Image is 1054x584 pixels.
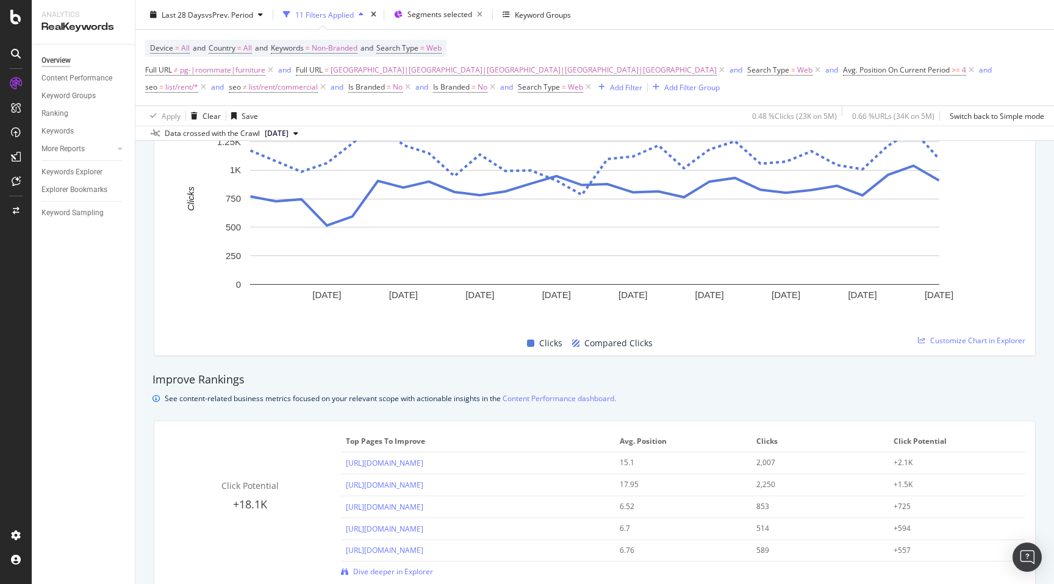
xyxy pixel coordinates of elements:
[41,10,125,20] div: Analytics
[433,82,470,92] span: Is Branded
[562,82,566,92] span: =
[41,20,125,34] div: RealKeywords
[465,289,494,299] text: [DATE]
[41,107,126,120] a: Ranking
[175,43,179,53] span: =
[664,82,720,92] div: Add Filter Group
[217,136,241,146] text: 1.25K
[471,82,476,92] span: =
[945,106,1044,126] button: Switch back to Simple mode
[852,110,934,121] div: 0.66 % URLs ( 34K on 5M )
[620,523,734,534] div: 6.7
[346,480,423,490] a: [URL][DOMAIN_NAME]
[41,183,126,196] a: Explorer Bookmarks
[230,165,241,175] text: 1K
[648,80,720,94] button: Add Filter Group
[41,72,126,85] a: Content Performance
[894,436,1017,447] span: Click Potential
[145,82,157,92] span: seo
[747,65,789,75] span: Search Type
[165,128,260,139] div: Data crossed with the Crawl
[237,43,242,53] span: =
[791,65,795,75] span: =
[368,9,379,21] div: times
[843,65,950,75] span: Avg. Position On Current Period
[233,497,267,511] span: +18.1K
[296,65,323,75] span: Full URL
[243,40,252,57] span: All
[203,110,221,121] div: Clear
[341,566,433,577] a: Dive deeper in Explorer
[393,79,403,96] span: No
[894,523,1008,534] div: +594
[193,43,206,53] span: and
[894,479,1008,490] div: +1.5K
[185,186,196,210] text: Clicks
[894,457,1008,468] div: +2.1K
[278,5,368,24] button: 11 Filters Applied
[568,79,583,96] span: Web
[695,289,724,299] text: [DATE]
[518,82,560,92] span: Search Type
[41,207,104,219] div: Keyword Sampling
[620,501,734,512] div: 6.52
[41,72,112,85] div: Content Performance
[243,82,247,92] span: ≠
[162,110,181,121] div: Apply
[498,5,576,24] button: Keyword Groups
[756,501,870,512] div: 853
[539,336,562,351] span: Clicks
[415,81,428,93] button: and
[500,81,513,93] button: and
[226,106,258,126] button: Save
[730,64,742,76] button: and
[348,82,385,92] span: Is Branded
[950,110,1044,121] div: Switch back to Simple mode
[387,82,391,92] span: =
[894,501,1008,512] div: +725
[181,40,190,57] span: All
[620,436,744,447] span: Avg. Position
[205,9,253,20] span: vs Prev. Period
[41,107,68,120] div: Ranking
[165,79,198,96] span: list/rent/*
[756,523,870,534] div: 514
[772,289,800,299] text: [DATE]
[426,40,442,57] span: Web
[825,65,838,75] div: and
[930,335,1025,346] span: Customize Chart in Explorer
[278,65,291,75] div: and
[542,289,571,299] text: [DATE]
[979,65,992,75] div: and
[295,9,354,20] div: 11 Filters Applied
[41,90,96,102] div: Keyword Groups
[756,436,880,447] span: Clicks
[41,54,71,67] div: Overview
[265,128,289,139] span: 2025 Aug. 4th
[260,126,303,141] button: [DATE]
[478,79,487,96] span: No
[186,106,221,126] button: Clear
[306,43,310,53] span: =
[346,458,423,468] a: [URL][DOMAIN_NAME]
[162,9,205,20] span: Last 28 Days
[825,64,838,76] button: and
[756,479,870,490] div: 2,250
[41,90,126,102] a: Keyword Groups
[165,392,616,405] div: See content-related business metrics focused on your relevant scope with actionable insights in the
[331,62,717,79] span: [GEOGRAPHIC_DATA]|[GEOGRAPHIC_DATA]|[GEOGRAPHIC_DATA]|[GEOGRAPHIC_DATA]|[GEOGRAPHIC_DATA]
[756,457,870,468] div: 2,007
[242,110,258,121] div: Save
[209,43,235,53] span: Country
[346,502,423,512] a: [URL][DOMAIN_NAME]
[797,62,812,79] span: Web
[236,279,241,289] text: 0
[174,65,178,75] span: ≠
[41,183,107,196] div: Explorer Bookmarks
[730,65,742,75] div: and
[41,207,126,219] a: Keyword Sampling
[145,5,268,24] button: Last 28 DaysvsPrev. Period
[41,166,126,179] a: Keywords Explorer
[41,125,126,138] a: Keywords
[41,143,114,155] a: More Reports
